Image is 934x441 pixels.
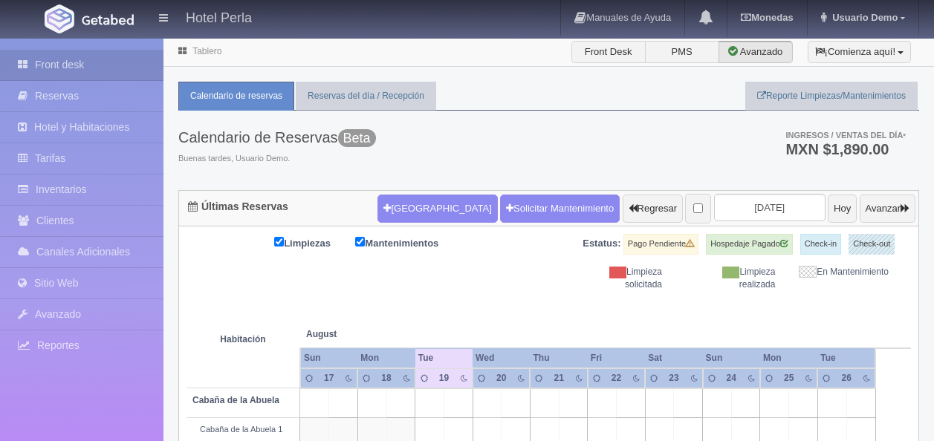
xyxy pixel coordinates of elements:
[673,266,786,291] div: Limpieza realizada
[551,372,567,385] div: 21
[296,82,436,111] a: Reservas del día / Recepción
[719,41,793,63] label: Avanzado
[274,237,284,246] input: Limpiezas
[817,348,875,368] th: Tue
[377,195,497,223] button: [GEOGRAPHIC_DATA]
[588,348,645,368] th: Fri
[706,234,793,255] label: Hospedaje Pagado
[357,348,415,368] th: Mon
[338,129,376,147] span: Beta
[355,237,365,246] input: Mantenimientos
[645,41,719,63] label: PMS
[741,12,793,23] b: Monedas
[192,395,279,405] b: Cabaña de la Abuela
[320,372,337,385] div: 17
[192,46,221,56] a: Tablero
[608,372,624,385] div: 22
[800,234,841,255] label: Check-in
[723,372,739,385] div: 24
[435,372,452,385] div: 19
[786,266,899,278] div: En Mantenimiento
[838,372,855,385] div: 26
[378,372,395,385] div: 18
[666,372,682,385] div: 23
[82,14,134,25] img: Getabed
[623,234,698,255] label: Pago Pendiente
[645,348,702,368] th: Sat
[760,348,817,368] th: Mon
[220,334,265,344] strong: Habitación
[571,41,646,63] label: Front Desk
[473,348,530,368] th: Wed
[192,424,294,436] div: Cabaña de la Abuela 1
[186,7,252,26] h4: Hotel Perla
[560,266,673,291] div: Limpieza solicitada
[493,372,510,385] div: 20
[415,348,473,368] th: Tue
[500,195,620,223] a: Solicitar Mantenimiento
[178,82,294,111] a: Calendario de reservas
[785,142,906,157] h3: MXN $1,890.00
[849,234,895,255] label: Check-out
[780,372,797,385] div: 25
[860,195,915,223] button: Avanzar
[530,348,587,368] th: Thu
[828,12,898,23] span: Usuario Demo
[808,41,911,63] button: ¡Comienza aquí!
[188,201,288,212] h4: Últimas Reservas
[583,237,620,251] label: Estatus:
[178,153,376,165] span: Buenas tardes, Usuario Demo.
[274,234,353,251] label: Limpiezas
[306,328,409,341] span: August
[300,348,357,368] th: Sun
[745,82,918,111] a: Reporte Limpiezas/Mantenimientos
[178,129,376,146] h3: Calendario de Reservas
[623,195,683,223] button: Regresar
[828,195,857,223] button: Hoy
[703,348,760,368] th: Sun
[45,4,74,33] img: Getabed
[785,131,906,140] span: Ingresos / Ventas del día
[355,234,461,251] label: Mantenimientos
